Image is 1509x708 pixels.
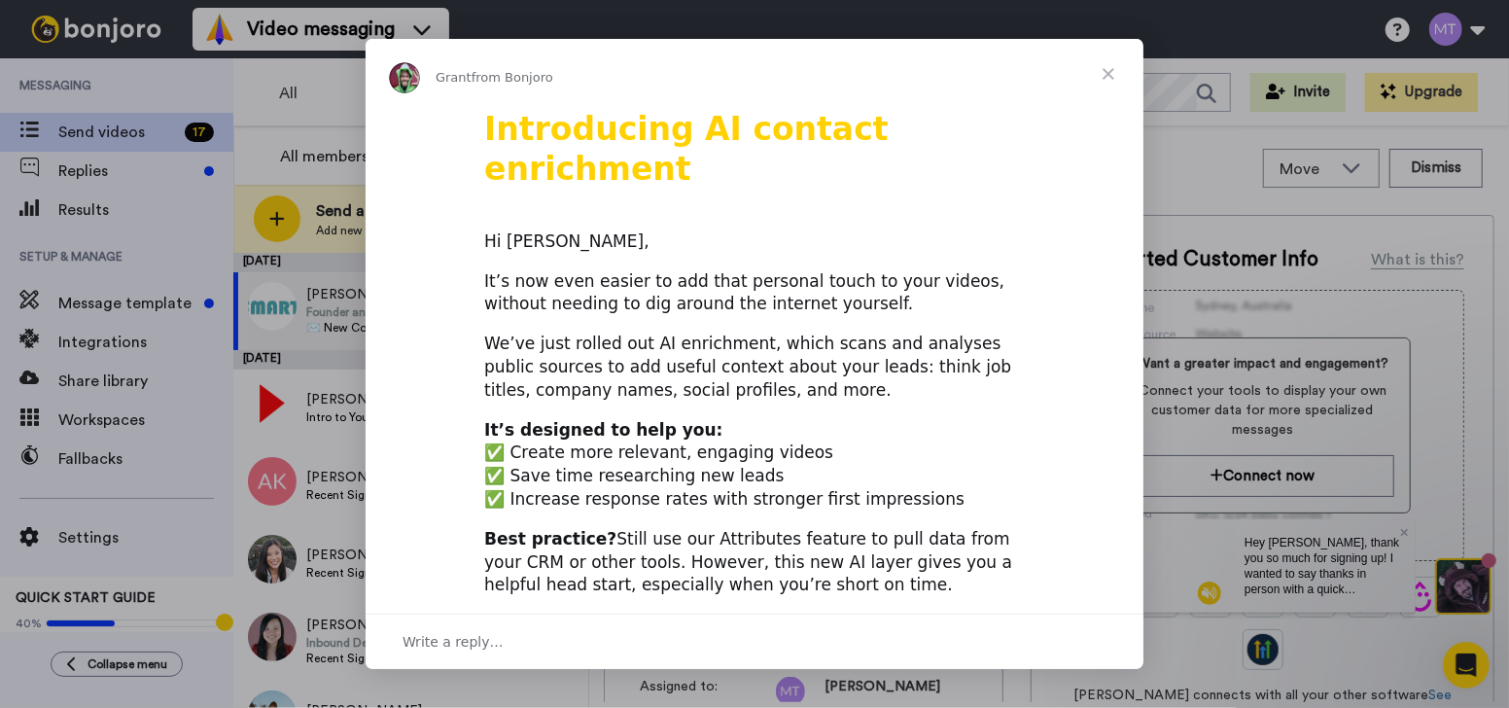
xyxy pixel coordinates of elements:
div: Open conversation and reply [366,614,1143,669]
div: Hi [PERSON_NAME], [484,230,1025,254]
span: Close [1073,39,1143,109]
span: from Bonjoro [472,70,553,85]
img: mute-white.svg [62,62,86,86]
b: It’s designed to help you: [484,420,722,440]
img: c638375f-eacb-431c-9714-bd8d08f708a7-1584310529.jpg [2,4,54,56]
span: Hey [PERSON_NAME], thank you so much for signing up! I wanted to say thanks in person with a quic... [109,17,263,217]
div: We’ve just rolled out AI enrichment, which scans and analyses public sources to add useful contex... [484,333,1025,402]
div: Still use our Attributes feature to pull data from your CRM or other tools. However, this new AI ... [484,528,1025,597]
div: ✅ Create more relevant, engaging videos ✅ Save time researching new leads ✅ Increase response rat... [484,419,1025,512]
span: Write a reply… [403,629,504,655]
b: Best practice? [484,529,616,549]
span: Grant [436,70,472,85]
img: Profile image for Grant [389,62,420,93]
b: Introducing AI contact enrichment [484,110,889,188]
div: It’s now even easier to add that personal touch to your videos, without needing to dig around the... [484,270,1025,317]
